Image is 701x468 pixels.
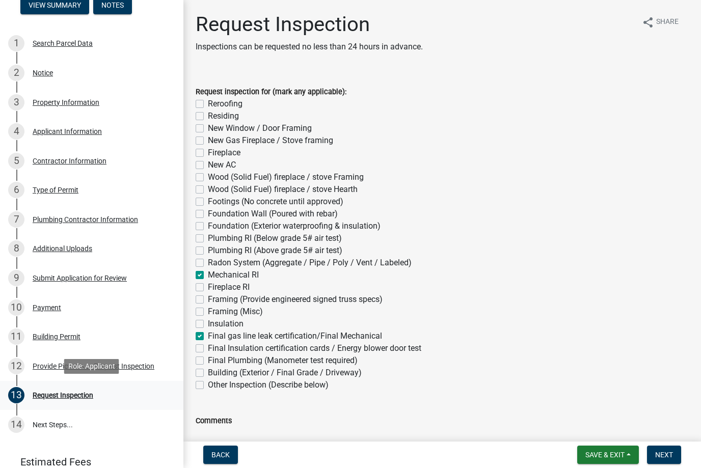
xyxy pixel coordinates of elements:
label: Mechanical RI [208,269,259,281]
div: Provide Pictures or Request Inspection [33,363,154,370]
label: Residing [208,110,239,122]
div: 10 [8,299,24,316]
label: Fireplace [208,147,240,159]
div: Additional Uploads [33,245,92,252]
label: Other Inspection (Describe below) [208,379,329,391]
label: Reroofing [208,98,242,110]
label: Wood (Solid Fuel) fireplace / stove Hearth [208,183,358,196]
div: Notice [33,69,53,76]
div: 11 [8,328,24,345]
label: Final Plumbing (Manometer test required) [208,354,358,367]
label: Foundation (Exterior waterproofing & insulation) [208,220,381,232]
div: 8 [8,240,24,257]
label: Framing (Misc) [208,306,263,318]
div: Search Parcel Data [33,40,93,47]
button: Back [203,446,238,464]
wm-modal-confirm: Notes [93,2,132,10]
div: 3 [8,94,24,111]
h1: Request Inspection [196,12,423,37]
label: Framing (Provide engineered signed truss specs) [208,293,383,306]
div: 6 [8,182,24,198]
button: Next [647,446,681,464]
div: Building Permit [33,333,80,340]
wm-modal-confirm: Summary [20,2,89,10]
div: Type of Permit [33,186,78,194]
button: shareShare [634,12,687,32]
label: Final Insulation certification cards / Energy blower door test [208,342,421,354]
span: Next [655,451,673,459]
div: Submit Application for Review [33,274,127,282]
label: Insulation [208,318,244,330]
div: 4 [8,123,24,140]
div: 14 [8,417,24,433]
span: Back [211,451,230,459]
div: Request Inspection [33,392,93,399]
div: Payment [33,304,61,311]
div: Plumbing Contractor Information [33,216,138,223]
div: 5 [8,153,24,169]
div: Role: Applicant [64,359,119,374]
label: Wood (Solid Fuel) fireplace / stove Framing [208,171,364,183]
label: Final gas line leak certification/Final Mechanical [208,330,382,342]
div: 2 [8,65,24,81]
div: Contractor Information [33,157,106,164]
label: New Gas Fireplace / Stove framing [208,134,333,147]
span: Save & Exit [585,451,625,459]
label: Request inspection for (mark any applicable): [196,89,346,96]
label: New AC [208,159,236,171]
p: Inspections can be requested no less than 24 hours in advance. [196,41,423,53]
button: Save & Exit [577,446,639,464]
label: Plumbing RI (Below grade 5# air test) [208,232,342,244]
div: Applicant Information [33,128,102,135]
label: Building (Exterior / Final Grade / Driveway) [208,367,362,379]
div: 9 [8,270,24,286]
label: Fireplace RI [208,281,250,293]
label: Plumbing RI (Above grade 5# air test) [208,244,342,257]
label: Foundation Wall (Poured with rebar) [208,208,338,220]
div: 7 [8,211,24,228]
div: 1 [8,35,24,51]
span: Share [656,16,679,29]
i: share [642,16,654,29]
label: Footings (No concrete until approved) [208,196,343,208]
label: Radon System (Aggregate / Pipe / Poly / Vent / Labeled) [208,257,412,269]
label: Comments [196,418,232,425]
label: New Window / Door Framing [208,122,312,134]
div: 12 [8,358,24,374]
div: 13 [8,387,24,403]
div: Property Information [33,99,99,106]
